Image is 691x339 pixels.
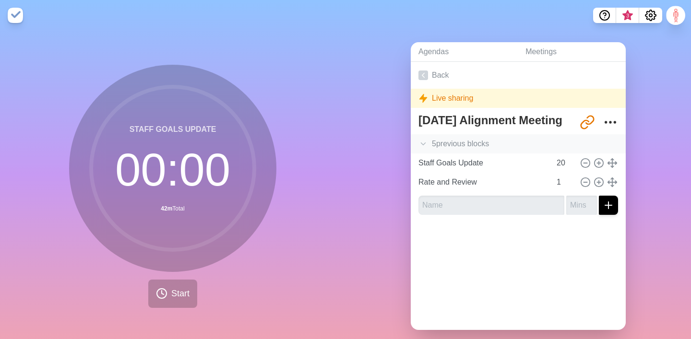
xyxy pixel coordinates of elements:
button: Start [148,280,197,308]
div: Live sharing [411,89,626,108]
span: 3 [624,12,631,20]
img: timeblocks logo [8,8,23,23]
button: Share link [578,113,597,132]
a: Back [411,62,626,89]
button: Help [593,8,616,23]
a: Meetings [518,42,626,62]
input: Mins [566,196,597,215]
input: Name [418,196,564,215]
div: 5 previous block [411,134,626,153]
input: Mins [553,153,576,173]
button: What’s new [616,8,639,23]
span: s [485,138,489,150]
a: Agendas [411,42,518,62]
input: Mins [553,173,576,192]
input: Name [415,153,551,173]
span: Start [171,287,190,300]
button: More [601,113,620,132]
input: Name [415,173,551,192]
button: Settings [639,8,662,23]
